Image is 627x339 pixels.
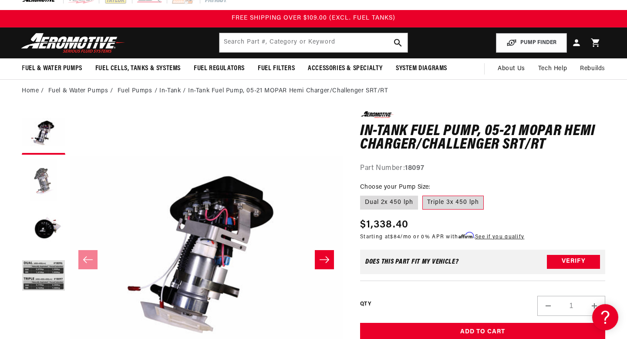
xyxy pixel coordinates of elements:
img: Aeromotive [19,33,128,53]
span: Affirm [458,232,474,239]
summary: Accessories & Specialty [301,58,389,79]
button: PUMP FINDER [496,33,567,53]
label: QTY [360,301,371,308]
span: Rebuilds [580,64,605,74]
span: About Us [498,65,525,72]
span: Fuel Cells, Tanks & Systems [95,64,181,73]
summary: Tech Help [532,58,573,79]
div: Does This part fit My vehicle? [365,258,459,265]
summary: Rebuilds [573,58,612,79]
summary: Fuel Filters [251,58,301,79]
button: Load image 2 in gallery view [22,159,65,203]
span: Accessories & Specialty [308,64,383,73]
label: Triple 3x 450 lph [422,196,484,210]
summary: Fuel Regulators [187,58,251,79]
input: Search by Part Number, Category or Keyword [219,33,407,52]
span: Fuel Regulators [194,64,245,73]
span: $84 [390,234,400,240]
strong: 18097 [405,165,424,172]
span: $1,338.40 [360,217,409,233]
button: Load image 3 in gallery view [22,207,65,251]
button: Verify [547,255,600,269]
button: Slide right [315,250,334,269]
a: About Us [491,58,532,79]
a: Fuel & Water Pumps [48,86,108,96]
span: Fuel & Water Pumps [22,64,82,73]
summary: Fuel & Water Pumps [15,58,89,79]
legend: Choose your Pump Size: [360,183,431,192]
span: Tech Help [538,64,567,74]
button: search button [388,33,408,52]
span: System Diagrams [396,64,447,73]
label: Dual 2x 450 lph [360,196,418,210]
button: Load image 1 in gallery view [22,111,65,155]
summary: System Diagrams [389,58,454,79]
button: Load image 4 in gallery view [22,255,65,298]
h1: In-Tank Fuel Pump, 05-21 MOPAR Hemi Charger/Challenger SRT/RT [360,125,605,152]
summary: Fuel Cells, Tanks & Systems [89,58,187,79]
button: Slide left [78,250,98,269]
a: See if you qualify - Learn more about Affirm Financing (opens in modal) [475,234,524,240]
a: Fuel Pumps [118,86,152,96]
li: In-Tank Fuel Pump, 05-21 MOPAR Hemi Charger/Challenger SRT/RT [188,86,388,96]
a: Home [22,86,39,96]
div: Part Number: [360,163,605,174]
nav: breadcrumbs [22,86,605,96]
p: Starting at /mo or 0% APR with . [360,233,524,241]
span: Fuel Filters [258,64,295,73]
span: FREE SHIPPING OVER $109.00 (EXCL. FUEL TANKS) [232,15,395,21]
li: In-Tank [159,86,188,96]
